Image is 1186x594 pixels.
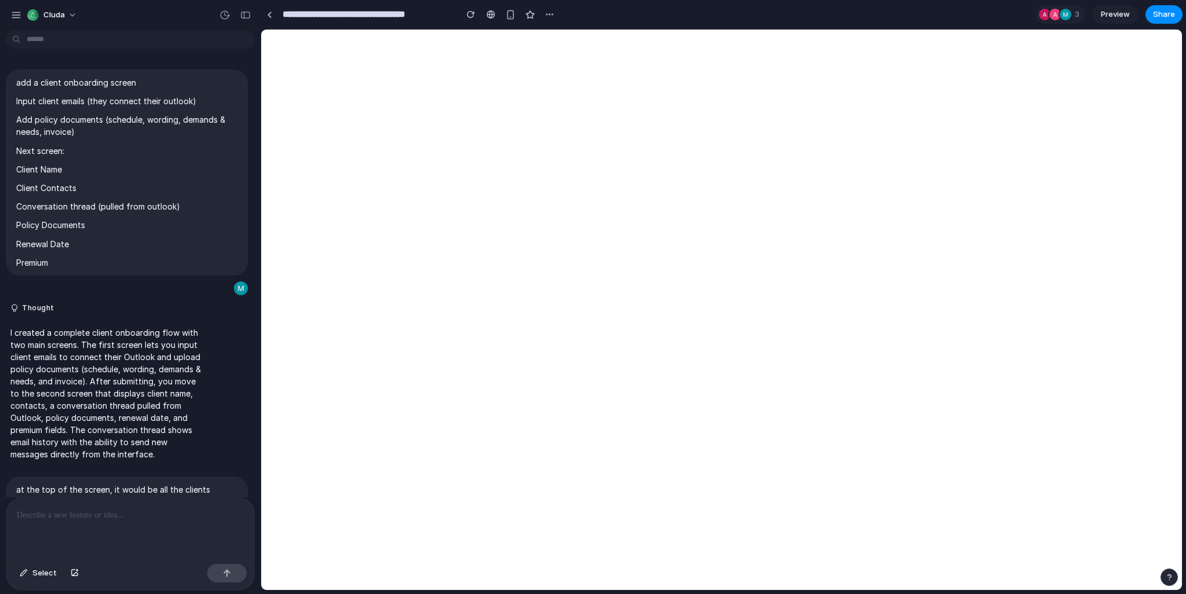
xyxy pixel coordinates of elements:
[1075,9,1083,20] span: 3
[16,200,237,212] p: Conversation thread (pulled from outlook)
[16,95,237,107] p: Input client emails (they connect their outlook)
[1092,5,1139,24] a: Preview
[16,76,237,89] p: add a client onboarding screen
[16,238,237,250] p: Renewal Date
[14,564,63,582] button: Select
[16,483,237,581] p: at the top of the screen, it would be all the clients documents (clickable pdf's to open), the re...
[1101,9,1130,20] span: Preview
[16,163,237,175] p: Client Name
[1153,9,1175,20] span: Share
[1145,5,1183,24] button: Share
[16,145,237,157] p: Next screen:
[16,113,237,138] p: Add policy documents (schedule, wording, demands & needs, invoice)
[1035,5,1085,24] div: 3
[16,182,237,194] p: Client Contacts
[32,567,57,579] span: Select
[43,9,65,21] span: cluda
[10,327,204,460] p: I created a complete client onboarding flow with two main screens. The first screen lets you inpu...
[16,219,237,231] p: Policy Documents
[16,256,237,269] p: Premium
[23,6,83,24] button: cluda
